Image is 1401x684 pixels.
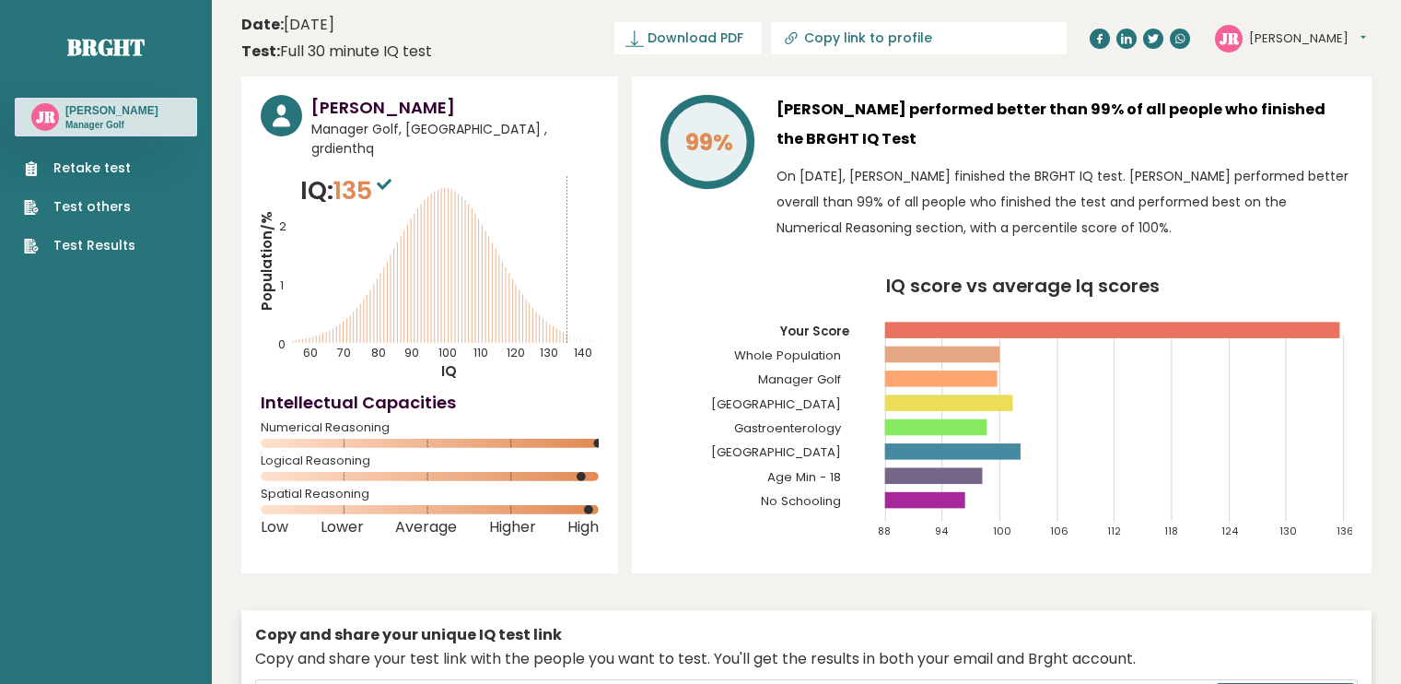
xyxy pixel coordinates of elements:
[261,424,599,431] span: Numerical Reasoning
[438,345,457,360] tspan: 100
[1220,27,1240,48] text: JR
[241,41,432,63] div: Full 30 minute IQ test
[1050,524,1068,538] tspan: 106
[241,14,284,35] b: Date:
[878,524,891,538] tspan: 88
[1221,524,1239,538] tspan: 124
[1164,524,1178,538] tspan: 118
[241,41,280,62] b: Test:
[473,345,488,360] tspan: 110
[711,395,841,413] tspan: [GEOGRAPHIC_DATA]
[311,120,599,159] span: Manager Golf, [GEOGRAPHIC_DATA] , grdienthq
[36,106,56,127] text: JR
[261,457,599,465] span: Logical Reasoning
[278,336,286,352] tspan: 0
[614,22,762,54] a: Download PDF
[255,624,1358,646] div: Copy and share your unique IQ test link
[779,323,849,340] tspan: Your Score
[1249,29,1366,48] button: [PERSON_NAME]
[776,163,1352,241] p: On [DATE], [PERSON_NAME] finished the BRGHT IQ test. [PERSON_NAME] performed better overall than ...
[261,390,599,415] h4: Intellectual Capacities
[257,211,276,311] tspan: Population/%
[935,524,949,538] tspan: 94
[507,345,525,360] tspan: 120
[241,14,334,36] time: [DATE]
[24,159,135,178] a: Retake test
[261,490,599,498] span: Spatial Reasoning
[65,119,158,132] p: Manager Golf
[767,468,841,486] tspan: Age Min - 18
[1337,524,1354,538] tspan: 136
[993,524,1011,538] tspan: 100
[337,345,351,360] tspan: 70
[404,345,419,360] tspan: 90
[261,524,288,531] span: Low
[65,103,158,118] h3: [PERSON_NAME]
[574,345,592,360] tspan: 140
[648,29,743,48] span: Download PDF
[734,347,841,364] tspan: Whole Population
[67,32,145,62] a: Brght
[489,524,536,531] span: Higher
[711,443,841,461] tspan: [GEOGRAPHIC_DATA]
[255,648,1358,670] div: Copy and share your test link with the people you want to test. You'll get the results in both yo...
[441,361,457,381] tspan: IQ
[886,273,1160,299] tspan: IQ score vs average Iq scores
[758,371,841,388] tspan: Manager Golf
[333,173,396,207] span: 135
[24,197,135,217] a: Test others
[304,345,319,360] tspan: 60
[734,419,842,437] tspan: Gastroenterology
[280,277,284,293] tspan: 1
[311,95,599,120] h3: [PERSON_NAME]
[321,524,364,531] span: Lower
[1279,524,1297,538] tspan: 130
[371,345,386,360] tspan: 80
[395,524,457,531] span: Average
[685,126,733,159] tspan: 99%
[567,524,599,531] span: High
[776,95,1352,154] h3: [PERSON_NAME] performed better than 99% of all people who finished the BRGHT IQ Test
[300,172,396,209] p: IQ:
[279,218,286,234] tspan: 2
[24,236,135,255] a: Test Results
[540,345,558,360] tspan: 130
[1107,524,1121,538] tspan: 112
[761,492,841,510] tspan: No Schooling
